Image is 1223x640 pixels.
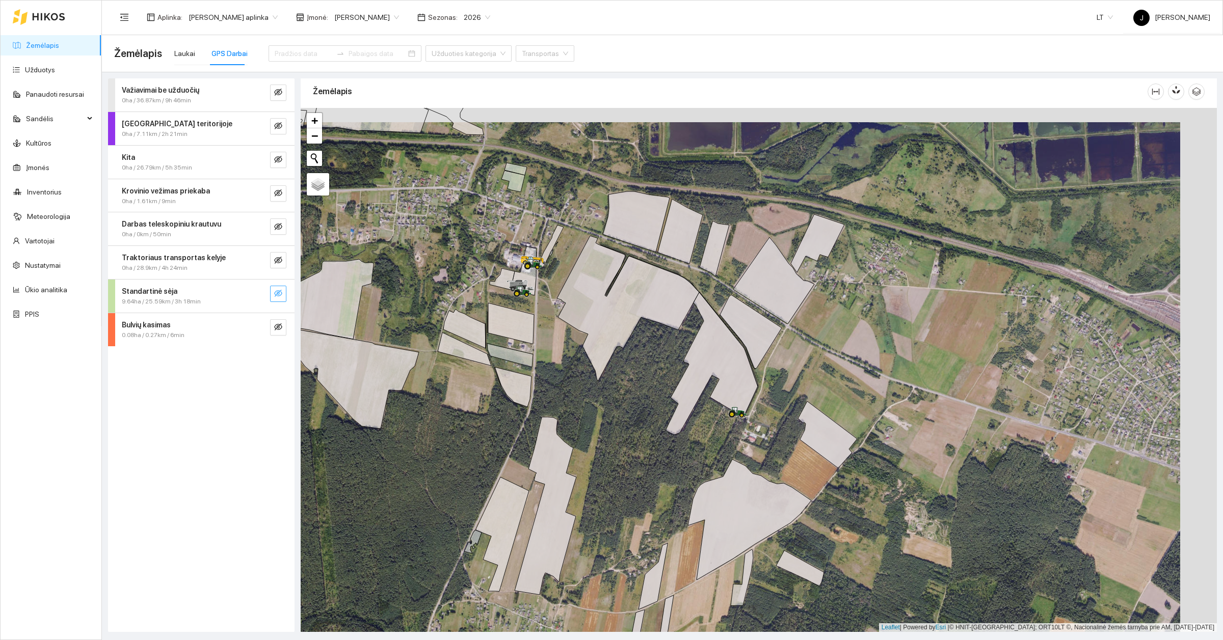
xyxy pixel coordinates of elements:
div: Krovinio vežimas priekaba0ha / 1.61km / 9mineye-invisible [108,179,295,212]
span: eye-invisible [274,122,282,131]
button: eye-invisible [270,286,286,302]
div: Laukai [174,48,195,59]
strong: Darbas teleskopiniu krautuvu [122,220,221,228]
button: eye-invisible [270,218,286,235]
div: Važiavimai be užduočių0ha / 36.87km / 9h 46mineye-invisible [108,78,295,112]
span: 0ha / 28.9km / 4h 24min [122,263,188,273]
span: Aplinka : [157,12,182,23]
span: layout [147,13,155,21]
div: GPS Darbai [211,48,248,59]
span: shop [296,13,304,21]
div: Standartinė sėja9.64ha / 25.59km / 3h 18mineye-invisible [108,280,295,313]
span: swap-right [336,49,344,58]
button: eye-invisible [270,118,286,134]
span: Sezonas : [428,12,458,23]
span: menu-fold [120,13,129,22]
span: J [1140,10,1144,26]
span: eye-invisible [274,155,282,165]
strong: Krovinio vežimas priekaba [122,187,210,195]
strong: Kita [122,153,135,161]
button: column-width [1148,84,1164,100]
div: | Powered by © HNIT-[GEOGRAPHIC_DATA]; ORT10LT ©, Nacionalinė žemės tarnyba prie AM, [DATE]-[DATE] [879,623,1217,632]
span: column-width [1148,88,1163,96]
a: Layers [307,173,329,196]
strong: Bulvių kasimas [122,321,171,329]
a: Leaflet [882,624,900,631]
button: menu-fold [114,7,135,27]
span: eye-invisible [274,256,282,266]
span: Sandėlis [26,108,84,129]
input: Pabaigos data [349,48,406,59]
span: [PERSON_NAME] [1133,13,1210,21]
span: 0ha / 1.61km / 9min [122,197,176,206]
strong: Važiavimai be užduočių [122,86,199,94]
span: to [336,49,344,58]
button: Initiate a new search [307,151,322,166]
strong: Standartinė sėja [122,287,177,295]
span: eye-invisible [274,323,282,332]
a: Vartotojai [25,237,55,245]
button: eye-invisible [270,185,286,202]
span: calendar [417,13,426,21]
span: eye-invisible [274,222,282,232]
button: eye-invisible [270,319,286,336]
span: 0.08ha / 0.27km / 6min [122,330,184,340]
button: eye-invisible [270,152,286,168]
span: Jerzy Gvozdovicz aplinka [189,10,278,25]
a: Panaudoti resursai [26,90,84,98]
div: Bulvių kasimas0.08ha / 0.27km / 6mineye-invisible [108,313,295,346]
span: | [948,624,949,631]
span: Įmonė : [307,12,328,23]
input: Pradžios data [275,48,332,59]
a: Meteorologija [27,212,70,220]
a: Nustatymai [25,261,61,269]
span: eye-invisible [274,189,282,199]
strong: [GEOGRAPHIC_DATA] teritorijoje [122,120,232,128]
div: [GEOGRAPHIC_DATA] teritorijoje0ha / 7.11km / 2h 21mineye-invisible [108,112,295,145]
span: eye-invisible [274,289,282,299]
span: Jerzy Gvozdovič [334,10,399,25]
button: eye-invisible [270,85,286,101]
span: 0ha / 0km / 50min [122,230,171,239]
div: Žemėlapis [313,77,1148,106]
a: Kultūros [26,139,51,147]
div: Kita0ha / 26.79km / 5h 35mineye-invisible [108,146,295,179]
span: eye-invisible [274,88,282,98]
span: LT [1097,10,1113,25]
a: Užduotys [25,66,55,74]
span: 0ha / 36.87km / 9h 46min [122,96,191,105]
span: 0ha / 7.11km / 2h 21min [122,129,188,139]
div: Traktoriaus transportas kelyje0ha / 28.9km / 4h 24mineye-invisible [108,246,295,279]
a: Zoom in [307,113,322,128]
a: Inventorius [27,188,62,196]
div: Darbas teleskopiniu krautuvu0ha / 0km / 50mineye-invisible [108,212,295,245]
a: Ūkio analitika [25,286,67,294]
span: 9.64ha / 25.59km / 3h 18min [122,297,201,307]
button: eye-invisible [270,252,286,268]
a: Zoom out [307,128,322,144]
span: + [311,114,318,127]
a: PPIS [25,310,39,318]
span: 2026 [464,10,490,25]
a: Žemėlapis [26,41,59,49]
span: Žemėlapis [114,45,162,62]
span: − [311,129,318,142]
span: 0ha / 26.79km / 5h 35min [122,163,192,173]
strong: Traktoriaus transportas kelyje [122,254,226,262]
a: Esri [936,624,946,631]
a: Įmonės [26,163,49,172]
